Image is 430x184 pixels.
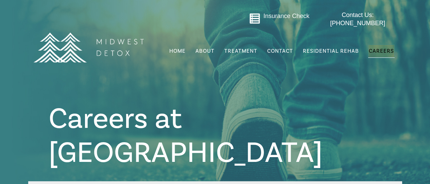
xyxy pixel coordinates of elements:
span: Careers [369,48,394,54]
span: Contact [267,48,293,54]
span: Home [169,48,186,54]
a: Contact [266,45,294,57]
a: Home [169,45,186,57]
span: Residential Rehab [303,48,359,54]
a: Residential Rehab [302,45,360,57]
span: About [195,48,214,54]
a: Go to midwestdetox.com/message-form-page/ [249,13,260,27]
a: Treatment [224,45,258,57]
a: Insurance Check [263,13,309,19]
img: MD Logo Horitzontal white-01 (1) (1) [29,18,148,77]
span: Treatment [224,48,257,54]
span: Careers at [GEOGRAPHIC_DATA] [49,100,323,172]
a: Careers [368,45,395,57]
a: Contact Us: [PHONE_NUMBER] [317,11,399,27]
span: Contact Us: [PHONE_NUMBER] [330,12,385,26]
a: About [195,45,215,57]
